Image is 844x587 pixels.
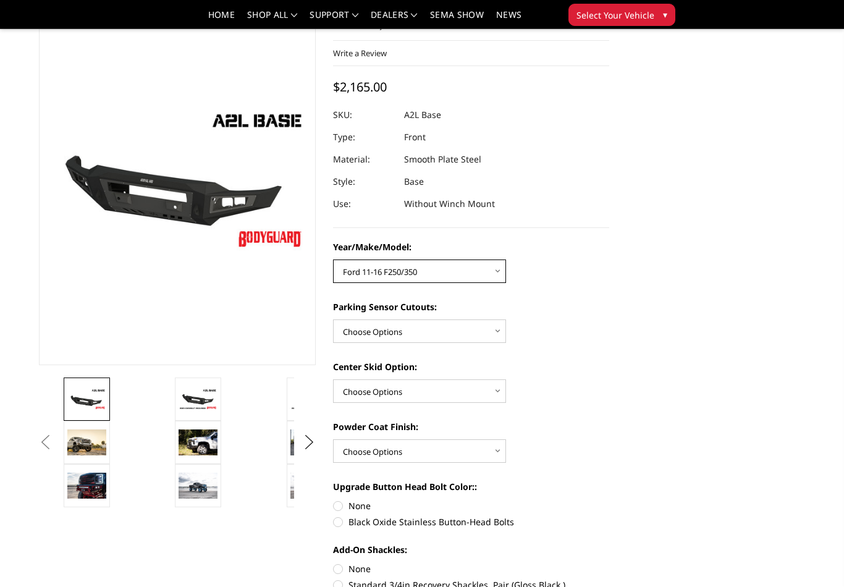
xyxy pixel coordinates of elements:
[333,48,387,59] a: Write a Review
[404,171,424,193] dd: Base
[333,360,610,373] label: Center Skid Option:
[333,240,610,253] label: Year/Make/Model:
[310,11,358,28] a: Support
[290,429,329,455] img: 2020 RAM HD - Available in single light bar configuration only
[67,388,106,410] img: A2L Series - Base Front Bumper (Non Winch)
[576,9,654,22] span: Select Your Vehicle
[333,126,395,148] dt: Type:
[67,473,106,499] img: A2L Series - Base Front Bumper (Non Winch)
[333,148,395,171] dt: Material:
[496,11,521,28] a: News
[333,171,395,193] dt: Style:
[333,420,610,433] label: Powder Coat Finish:
[333,300,610,313] label: Parking Sensor Cutouts:
[247,11,297,28] a: shop all
[404,148,481,171] dd: Smooth Plate Steel
[333,480,610,493] label: Upgrade Button Head Bolt Color::
[290,473,329,499] img: A2L Series - Base Front Bumper (Non Winch)
[404,193,495,215] dd: Without Winch Mount
[371,11,418,28] a: Dealers
[300,433,318,452] button: Next
[208,11,235,28] a: Home
[568,4,675,26] button: Select Your Vehicle
[404,104,441,126] dd: A2L Base
[333,562,610,575] label: None
[290,388,329,410] img: A2L Series - Base Front Bumper (Non Winch)
[36,433,54,452] button: Previous
[67,429,106,456] img: 2019 GMC 1500
[179,429,217,455] img: 2020 Chevrolet HD - Compatible with block heater connection
[333,499,610,512] label: None
[333,78,387,95] span: $2,165.00
[333,104,395,126] dt: SKU:
[430,11,484,28] a: SEMA Show
[179,473,217,498] img: A2L Series - Base Front Bumper (Non Winch)
[333,193,395,215] dt: Use:
[179,388,217,410] img: A2L Series - Base Front Bumper (Non Winch)
[404,126,426,148] dd: Front
[333,515,610,528] label: Black Oxide Stainless Button-Head Bolts
[663,8,667,21] span: ▾
[333,543,610,556] label: Add-On Shackles:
